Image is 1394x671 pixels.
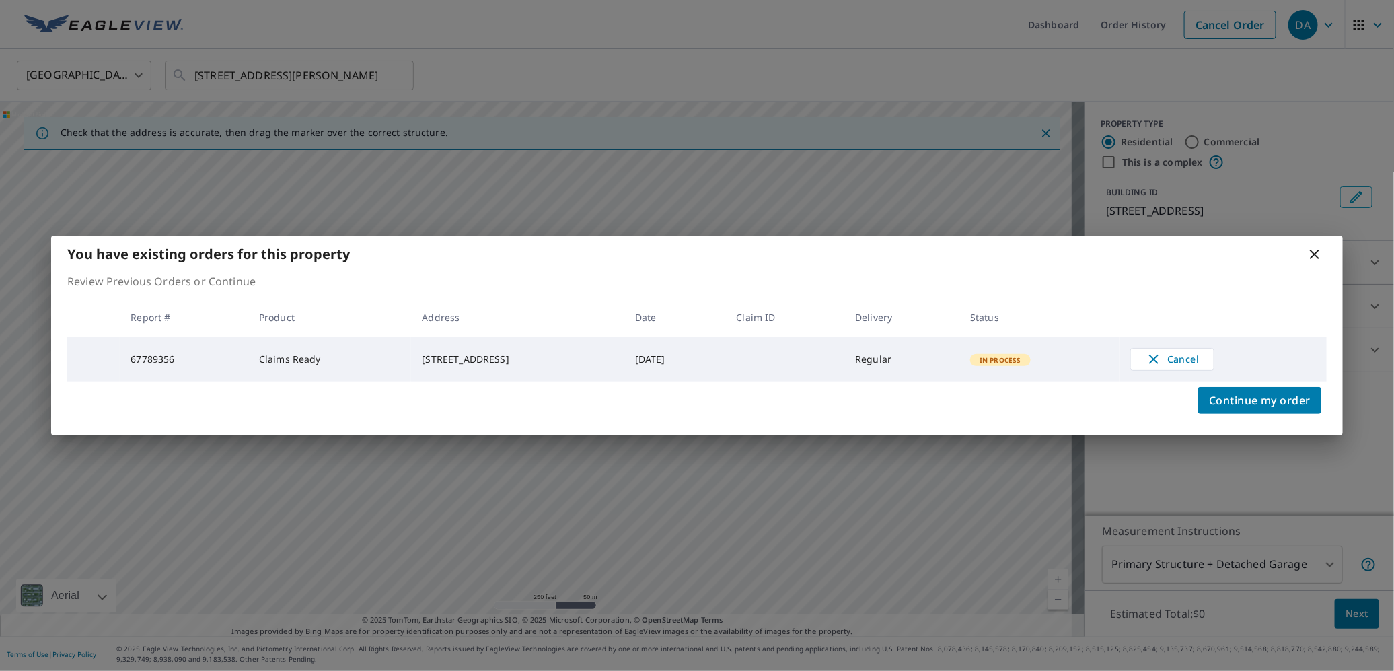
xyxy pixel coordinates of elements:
th: Product [248,297,412,337]
th: Report # [120,297,248,337]
th: Delivery [844,297,959,337]
span: In Process [971,355,1029,365]
th: Date [624,297,726,337]
button: Continue my order [1198,387,1321,414]
th: Status [959,297,1120,337]
div: [STREET_ADDRESS] [422,353,613,366]
th: Address [411,297,624,337]
td: Claims Ready [248,337,412,382]
p: Review Previous Orders or Continue [67,273,1327,289]
span: Cancel [1144,351,1200,367]
td: 67789356 [120,337,248,382]
span: Continue my order [1209,391,1311,410]
td: [DATE] [624,337,726,382]
th: Claim ID [725,297,844,337]
b: You have existing orders for this property [67,245,350,263]
button: Cancel [1130,348,1214,371]
td: Regular [844,337,959,382]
